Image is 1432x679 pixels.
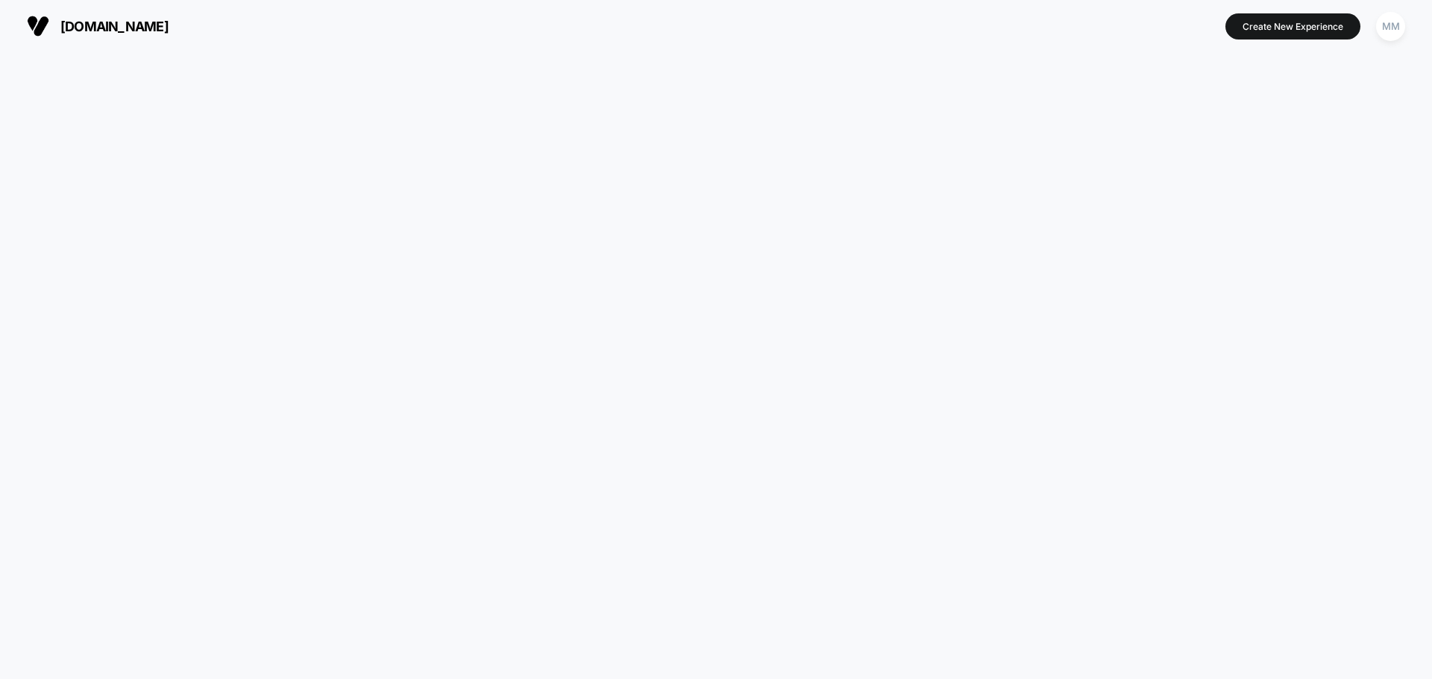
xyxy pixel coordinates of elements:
div: MM [1376,12,1405,41]
img: Visually logo [27,15,49,37]
button: MM [1372,11,1410,42]
button: [DOMAIN_NAME] [22,14,173,38]
button: Create New Experience [1225,13,1360,40]
span: [DOMAIN_NAME] [60,19,169,34]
